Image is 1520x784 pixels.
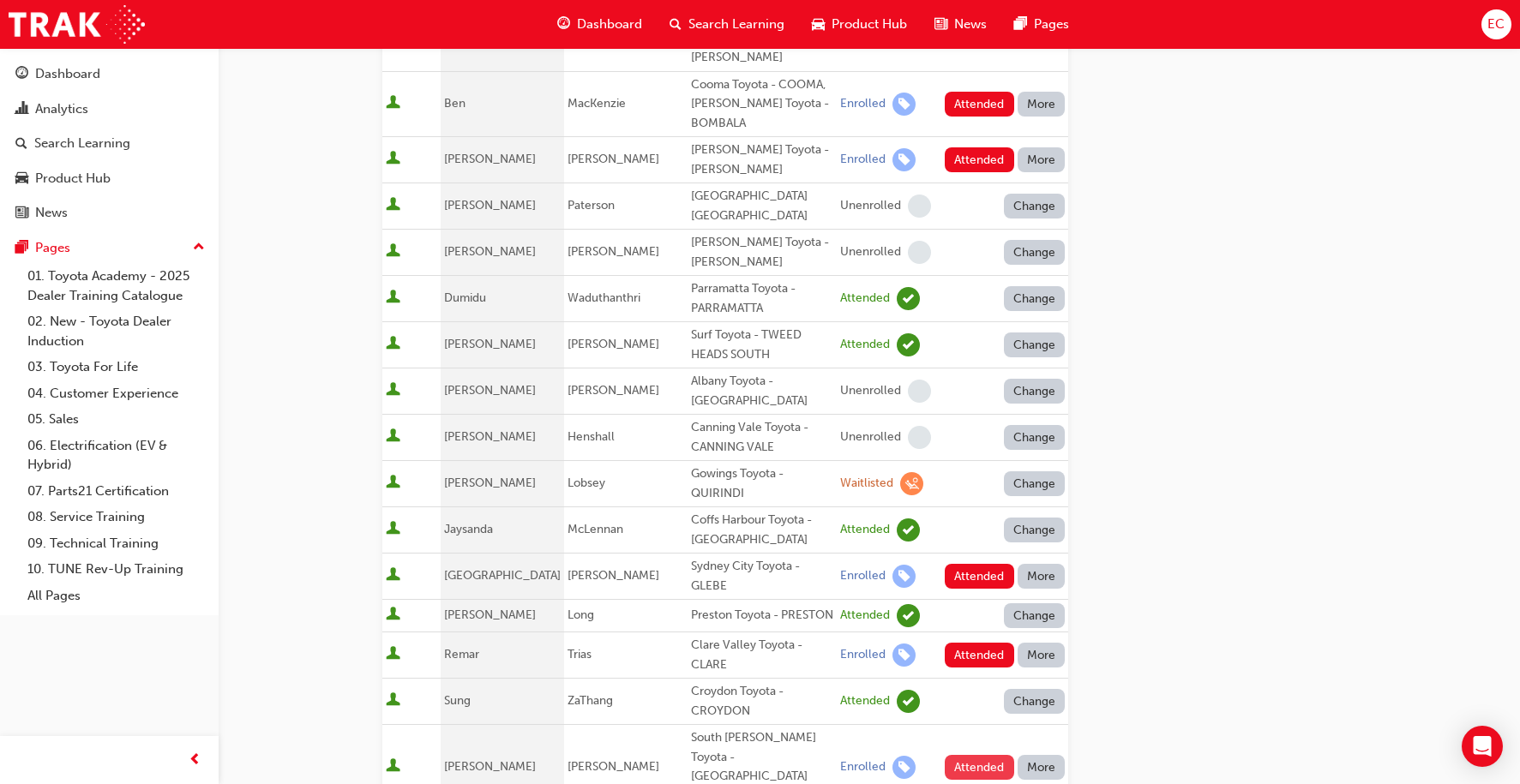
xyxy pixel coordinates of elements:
[9,5,145,44] img: Trak
[21,433,212,478] a: 06. Electrification (EV & Hybrid)
[386,428,400,446] span: User is active
[691,682,833,721] div: Croydon Toyota - CROYDON
[568,647,592,661] span: Trias
[691,326,833,364] div: Surf Toyota - TWEED HEADS SOUTH
[568,96,626,111] span: MacKenzie
[897,333,920,356] span: learningRecordVerb_ATTEND-icon
[568,693,613,708] span: ZaThang
[568,383,659,398] span: [PERSON_NAME]
[444,152,536,166] span: [PERSON_NAME]
[35,99,88,119] div: Analytics
[386,151,400,168] span: User is active
[21,380,212,407] a: 04. Customer Experience
[921,7,1000,42] a: news-iconNews
[691,464,833,503] div: Gowings Toyota - QUIRINDI
[691,187,833,225] div: [GEOGRAPHIC_DATA] [GEOGRAPHIC_DATA]
[1004,603,1066,628] button: Change
[1004,379,1066,404] button: Change
[568,337,659,351] span: [PERSON_NAME]
[21,504,212,530] a: 08. Service Training
[568,244,659,259] span: [PERSON_NAME]
[568,429,615,444] span: Henshall
[1018,755,1066,780] button: More
[1004,471,1066,496] button: Change
[892,148,916,171] span: learningRecordVerb_ENROLL-icon
[1004,332,1066,357] button: Change
[1004,689,1066,714] button: Change
[691,75,833,134] div: Cooma Toyota - COOMA, [PERSON_NAME] Toyota - BOMBALA
[798,7,921,42] a: car-iconProduct Hub
[21,478,212,505] a: 07. Parts21 Certification
[691,511,833,549] div: Coffs Harbour Toyota - [GEOGRAPHIC_DATA]
[444,647,479,661] span: Remar
[444,759,536,774] span: [PERSON_NAME]
[7,93,212,125] a: Analytics
[1018,564,1066,589] button: More
[444,198,536,212] span: [PERSON_NAME]
[691,418,833,457] div: Canning Vale Toyota - CANNING VALE
[444,429,536,444] span: [PERSON_NAME]
[7,197,212,229] a: News
[21,308,212,354] a: 02. New - Toyota Dealer Induction
[568,290,640,305] span: Waduthanthri
[35,169,111,189] div: Product Hub
[15,67,28,82] span: guage-icon
[1018,92,1066,117] button: More
[840,607,890,624] div: Attended
[386,197,400,214] span: User is active
[840,759,886,775] div: Enrolled
[840,198,901,214] div: Unenrolled
[7,232,212,264] button: Pages
[21,583,212,609] a: All Pages
[691,372,833,410] div: Albany Toyota - [GEOGRAPHIC_DATA]
[568,152,659,166] span: [PERSON_NAME]
[15,206,28,221] span: news-icon
[444,568,561,583] span: [GEOGRAPHIC_DATA]
[577,15,642,34] span: Dashboard
[691,141,833,179] div: [PERSON_NAME] Toyota - [PERSON_NAME]
[15,241,28,256] span: pages-icon
[21,354,212,380] a: 03. Toyota For Life
[832,15,907,34] span: Product Hub
[568,759,659,774] span: [PERSON_NAME]
[840,522,890,538] div: Attended
[568,476,605,490] span: Lobsey
[444,244,536,259] span: [PERSON_NAME]
[840,647,886,663] div: Enrolled
[945,643,1014,667] button: Attended
[386,646,400,663] span: User is active
[7,55,212,232] button: DashboardAnalyticsSearch LearningProduct HubNews
[21,406,212,433] a: 05. Sales
[568,607,594,622] span: Long
[386,758,400,775] span: User is active
[908,380,931,403] span: learningRecordVerb_NONE-icon
[691,606,833,625] div: Preston Toyota - PRESTON
[386,692,400,709] span: User is active
[444,607,536,622] span: [PERSON_NAME]
[444,96,466,111] span: Ben
[1487,15,1505,34] span: EC
[1462,726,1503,767] div: Open Intercom Messenger
[892,643,916,667] span: learningRecordVerb_ENROLL-icon
[908,195,931,218] span: learningRecordVerb_NONE-icon
[1004,240,1066,265] button: Change
[444,383,536,398] span: [PERSON_NAME]
[35,203,68,223] div: News
[15,171,28,187] span: car-icon
[1004,194,1066,218] button: Change
[688,15,784,34] span: Search Learning
[189,750,201,771] span: prev-icon
[892,756,916,779] span: learningRecordVerb_ENROLL-icon
[7,128,212,159] a: Search Learning
[386,475,400,492] span: User is active
[945,564,1014,589] button: Attended
[900,472,923,495] span: learningRecordVerb_WAITLIST-icon
[34,134,130,153] div: Search Learning
[812,14,825,35] span: car-icon
[840,693,890,709] div: Attended
[15,136,27,152] span: search-icon
[7,58,212,90] a: Dashboard
[386,95,400,112] span: User is active
[840,383,901,399] div: Unenrolled
[386,607,400,624] span: User is active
